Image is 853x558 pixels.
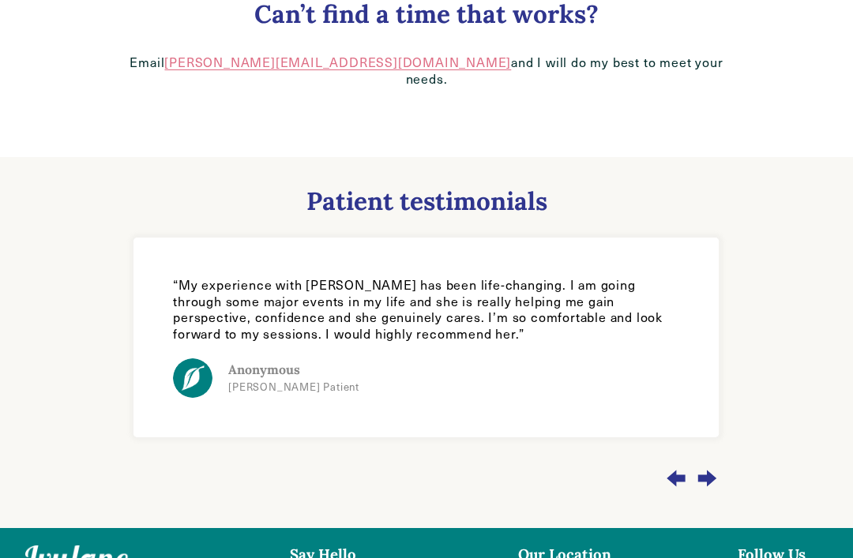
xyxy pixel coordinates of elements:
a: [PERSON_NAME][EMAIL_ADDRESS][DOMAIN_NAME] [164,54,511,70]
img: IvyLane-whiteLeaf-greenCircle.png [173,358,212,398]
p: [PERSON_NAME] Patient [228,381,359,394]
p: Email and I will do my best to meet your needs. [126,54,727,88]
h3: Anonymous [228,362,359,378]
div: Next slide [694,457,720,500]
div: Previous slide [663,457,689,500]
p: “My experience with [PERSON_NAME] has been life-changing. I am going through some major events in... [173,277,679,343]
h3: Patient testimonials [126,185,727,216]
